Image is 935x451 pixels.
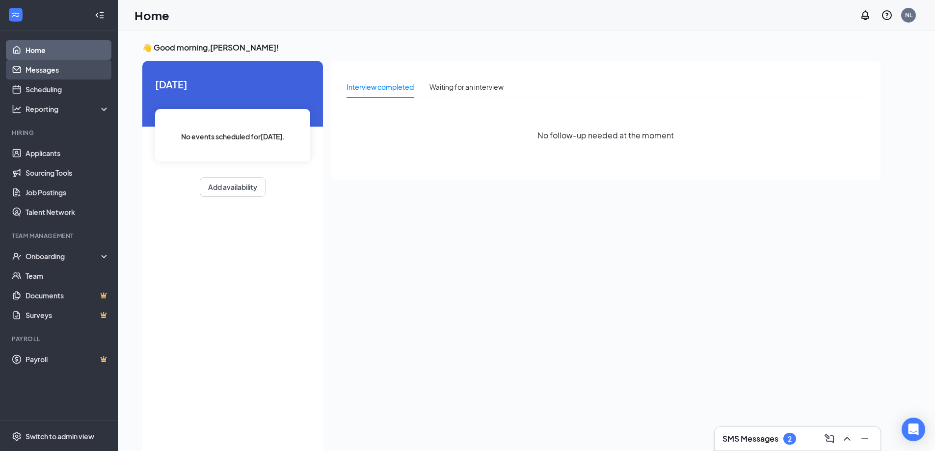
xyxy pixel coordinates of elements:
[859,9,871,21] svg: Notifications
[905,11,912,19] div: NL
[12,232,107,240] div: Team Management
[26,349,109,369] a: PayrollCrown
[12,335,107,343] div: Payroll
[537,129,674,141] span: No follow-up needed at the moment
[839,431,855,447] button: ChevronUp
[134,7,169,24] h1: Home
[12,431,22,441] svg: Settings
[881,9,893,21] svg: QuestionInfo
[788,435,792,443] div: 2
[347,81,414,92] div: Interview completed
[902,418,925,441] div: Open Intercom Messenger
[26,286,109,305] a: DocumentsCrown
[857,431,873,447] button: Minimize
[429,81,504,92] div: Waiting for an interview
[824,433,835,445] svg: ComposeMessage
[26,143,109,163] a: Applicants
[26,251,101,261] div: Onboarding
[95,10,105,20] svg: Collapse
[26,104,110,114] div: Reporting
[26,305,109,325] a: SurveysCrown
[26,266,109,286] a: Team
[822,431,837,447] button: ComposeMessage
[26,40,109,60] a: Home
[26,431,94,441] div: Switch to admin view
[12,104,22,114] svg: Analysis
[26,163,109,183] a: Sourcing Tools
[12,251,22,261] svg: UserCheck
[142,42,881,53] h3: 👋 Good morning, [PERSON_NAME] !
[722,433,778,444] h3: SMS Messages
[859,433,871,445] svg: Minimize
[11,10,21,20] svg: WorkstreamLogo
[155,77,310,92] span: [DATE]
[200,177,266,197] button: Add availability
[12,129,107,137] div: Hiring
[26,60,109,80] a: Messages
[26,183,109,202] a: Job Postings
[841,433,853,445] svg: ChevronUp
[26,80,109,99] a: Scheduling
[181,131,285,142] span: No events scheduled for [DATE] .
[26,202,109,222] a: Talent Network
